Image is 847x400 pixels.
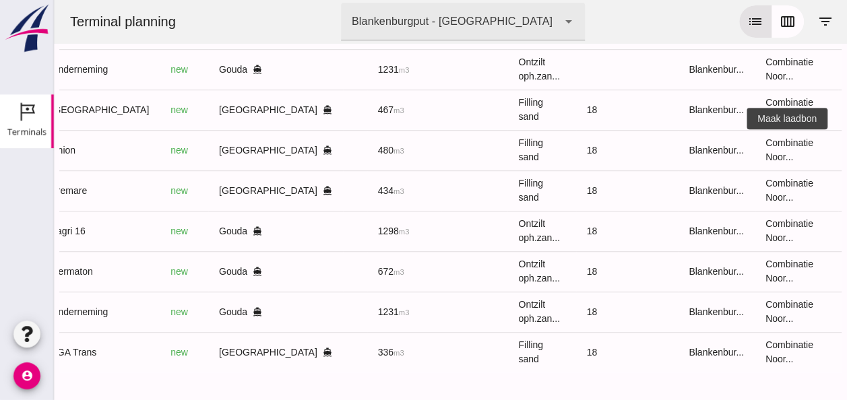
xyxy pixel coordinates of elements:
i: calendar_view_week [726,13,742,30]
td: Blankenbur... [624,130,701,170]
td: Blankenbur... [624,49,701,90]
small: m3 [340,106,350,114]
small: m3 [340,268,350,276]
td: 18 [522,211,625,251]
td: Ontzilt oph.zan... [453,292,522,332]
td: new [106,292,154,332]
div: [GEOGRAPHIC_DATA] [165,103,278,117]
i: directions_boat [269,105,278,114]
td: Filling sand [453,332,522,372]
td: Combinatie Noor... [701,251,784,292]
td: Ontzilt oph.zan... [453,251,522,292]
td: 480 [313,130,387,170]
td: Blankenbur... [624,90,701,130]
td: Ontzilt oph.zan... [453,49,522,90]
td: 18 [522,251,625,292]
td: 672 [313,251,387,292]
i: arrow_drop_down [507,13,523,30]
td: Blankenbur... [624,292,701,332]
small: m3 [340,147,350,155]
i: directions_boat [269,145,278,155]
small: m3 [345,308,356,316]
img: logo-small.a267ee39.svg [3,3,51,53]
td: 18 [522,90,625,130]
small: m3 [340,349,350,357]
i: directions_boat [199,267,208,276]
small: m3 [340,187,350,195]
td: Combinatie Noor... [701,292,784,332]
div: Terminals [7,127,46,136]
td: 18 [522,130,625,170]
td: Combinatie Noor... [701,49,784,90]
td: 336 [313,332,387,372]
i: directions_boat [199,307,208,316]
div: Blankenburgput - [GEOGRAPHIC_DATA] [298,13,499,30]
td: 1231 [313,292,387,332]
td: Ontzilt oph.zan... [453,211,522,251]
td: Combinatie Noor... [701,332,784,372]
td: Combinatie Noor... [701,90,784,130]
td: 434 [313,170,387,211]
td: 18 [522,170,625,211]
div: Gouda [165,305,278,319]
div: Gouda [165,265,278,279]
td: new [106,332,154,372]
td: 18 [522,292,625,332]
td: 467 [313,90,387,130]
i: list [693,13,710,30]
div: Gouda [165,224,278,238]
td: Combinatie Noor... [701,211,784,251]
small: m3 [345,66,356,74]
td: Blankenbur... [624,170,701,211]
td: Filling sand [453,130,522,170]
td: 1231 [313,49,387,90]
i: directions_boat [199,226,208,236]
td: new [106,251,154,292]
td: Filling sand [453,170,522,211]
i: directions_boat [199,65,208,74]
div: Terminal planning [5,12,133,31]
i: directions_boat [269,347,278,357]
div: [GEOGRAPHIC_DATA] [165,143,278,158]
td: Filling sand [453,90,522,130]
td: Combinatie Noor... [701,170,784,211]
td: new [106,49,154,90]
td: 18 [522,332,625,372]
i: filter_list [763,13,780,30]
td: new [106,211,154,251]
td: Blankenbur... [624,211,701,251]
td: new [106,170,154,211]
td: 1298 [313,211,387,251]
td: Blankenbur... [624,332,701,372]
td: new [106,90,154,130]
td: new [106,130,154,170]
div: Gouda [165,63,278,77]
i: directions_boat [269,186,278,195]
td: Combinatie Noor... [701,130,784,170]
div: [GEOGRAPHIC_DATA] [165,345,278,360]
small: m3 [345,228,356,236]
i: account_circle [13,362,40,389]
div: [GEOGRAPHIC_DATA] [165,184,278,198]
td: Blankenbur... [624,251,701,292]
